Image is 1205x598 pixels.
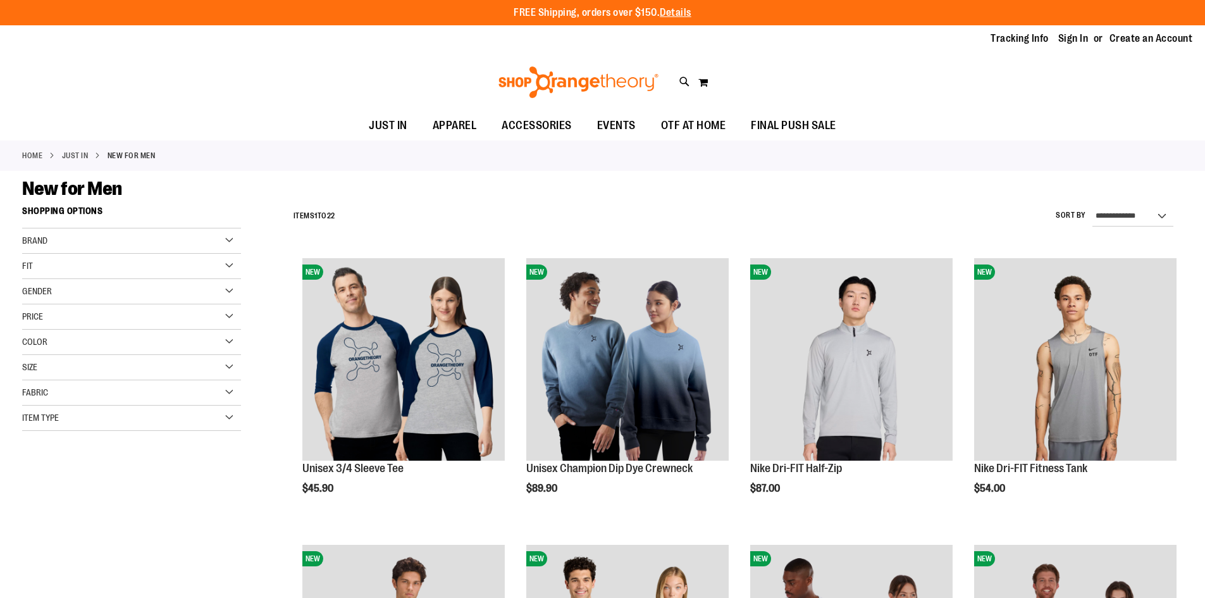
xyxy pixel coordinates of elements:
span: Gender [22,286,52,296]
a: Details [660,7,691,18]
span: Item Type [22,413,59,423]
div: product [296,252,511,526]
a: OTF AT HOME [648,111,739,140]
a: JUST IN [356,111,420,140]
a: Unisex 3/4 Sleeve Tee [302,462,404,475]
img: Nike Dri-FIT Fitness Tank [974,258,1177,461]
h2: Items to [294,206,335,226]
a: JUST IN [62,150,89,161]
div: product [744,252,959,526]
a: Home [22,150,42,161]
span: OTF AT HOME [661,111,726,140]
span: NEW [526,265,547,280]
span: Price [22,311,43,321]
span: $54.00 [974,483,1007,494]
span: $45.90 [302,483,335,494]
span: NEW [750,551,771,566]
a: Nike Dri-FIT Fitness Tank [974,462,1087,475]
a: Unisex Champion Dip Dye Crewneck [526,462,693,475]
div: product [968,252,1183,526]
img: Nike Dri-FIT Half-Zip [750,258,953,461]
img: Unisex 3/4 Sleeve Tee [302,258,505,461]
img: Shop Orangetheory [497,66,660,98]
span: FINAL PUSH SALE [751,111,836,140]
a: Unisex 3/4 Sleeve TeeNEW [302,258,505,463]
span: Color [22,337,47,347]
p: FREE Shipping, orders over $150. [514,6,691,20]
label: Sort By [1056,210,1086,221]
span: Fit [22,261,33,271]
span: NEW [302,551,323,566]
a: Unisex Champion Dip Dye CrewneckNEW [526,258,729,463]
strong: New for Men [108,150,156,161]
a: EVENTS [584,111,648,140]
span: NEW [974,551,995,566]
span: EVENTS [597,111,636,140]
span: NEW [974,265,995,280]
span: Size [22,362,37,372]
span: $87.00 [750,483,782,494]
a: Nike Dri-FIT Half-ZipNEW [750,258,953,463]
a: Nike Dri-FIT Half-Zip [750,462,842,475]
a: APPAREL [420,111,490,140]
span: $89.90 [526,483,559,494]
div: product [520,252,735,526]
span: APPAREL [433,111,477,140]
a: FINAL PUSH SALE [738,111,849,140]
span: JUST IN [369,111,407,140]
a: Create an Account [1109,32,1193,46]
strong: Shopping Options [22,200,241,228]
span: Brand [22,235,47,246]
span: 22 [327,211,335,220]
img: Unisex Champion Dip Dye Crewneck [526,258,729,461]
span: NEW [526,551,547,566]
span: NEW [750,265,771,280]
a: Sign In [1058,32,1089,46]
a: Tracking Info [991,32,1049,46]
a: Nike Dri-FIT Fitness TankNEW [974,258,1177,463]
span: NEW [302,265,323,280]
span: ACCESSORIES [502,111,572,140]
span: New for Men [22,178,122,199]
span: 1 [314,211,318,220]
span: Fabric [22,387,48,397]
a: ACCESSORIES [489,111,584,140]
